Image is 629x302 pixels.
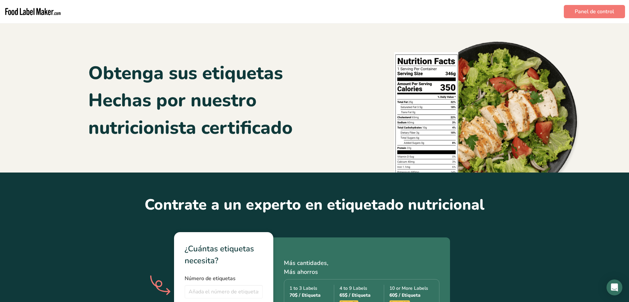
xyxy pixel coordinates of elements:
div: 70$ / Etiqueta [290,292,334,299]
h1: Obtenga sus etiquetas Hechas por nuestro nutricionista certificado [88,60,292,142]
div: Open Intercom Messenger [607,279,622,295]
img: Food Label Maker [4,3,62,21]
input: Añada el número de etiquetas aquí [185,285,263,298]
p: Más cantidades, Más ahorros [284,259,439,277]
div: 60$ / Etiqueta [389,292,434,299]
div: ¿Cuántas etiquetas necesita? [185,243,263,267]
img: header-img.b4fd922.png [384,28,583,173]
div: 65$ / Etiqueta [339,292,384,299]
span: Número de etiquetas [185,275,236,282]
a: Panel de control [564,5,625,18]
